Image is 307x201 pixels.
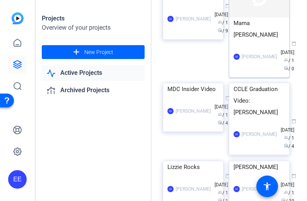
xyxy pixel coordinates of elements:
span: New Project [84,48,113,56]
span: / 9 [218,28,228,34]
div: EE [8,170,27,189]
span: [DATE] [215,174,230,187]
div: [PERSON_NAME] [242,185,277,193]
div: [PERSON_NAME] [176,15,211,23]
div: EE [234,54,240,60]
mat-icon: accessibility [263,182,272,191]
span: radio [218,28,222,32]
span: group [284,57,288,62]
a: Active Projects [42,65,145,81]
span: group [218,112,222,117]
span: / 0 [284,66,294,71]
div: MDC Insider Video [167,83,219,95]
div: Overview of your projects [42,23,145,32]
div: [PERSON_NAME] [176,185,211,193]
div: Lizzie Rocks [167,161,219,173]
span: [DATE] [281,174,296,187]
span: group [284,190,288,194]
div: EE [167,16,174,22]
span: calendar_today [225,174,230,178]
div: [PERSON_NAME] [242,53,277,61]
span: [DATE] [281,42,296,55]
div: EE [167,186,174,192]
span: calendar_today [292,119,296,123]
a: Archived Projects [42,83,145,98]
span: / 1 [284,58,294,63]
span: calendar_today [225,3,230,8]
div: EE [234,131,240,137]
div: [PERSON_NAME] [234,161,285,173]
div: Projects [42,14,145,23]
span: / 1 [218,20,228,25]
span: group [218,20,222,24]
span: / 1 [284,190,294,196]
span: calendar_today [225,96,230,100]
span: / 1 [218,190,228,196]
span: group [284,135,288,140]
span: radio [284,143,288,148]
span: calendar_today [292,41,296,46]
span: calendar_today [292,174,296,178]
div: CCLE Graduation Video: [PERSON_NAME] [234,83,285,118]
span: radio [284,66,288,70]
button: New Project [42,45,145,59]
div: EE [234,186,240,192]
div: [PERSON_NAME] [176,107,211,115]
img: blue-gradient.svg [12,12,24,24]
span: group [218,190,222,194]
span: / 4 [218,120,228,126]
div: Mama [PERSON_NAME] [234,17,285,41]
span: / 1 [218,112,228,118]
span: / 4 [284,144,294,149]
span: radio [218,120,222,125]
div: EE [167,108,174,114]
mat-icon: add [72,47,81,57]
div: [PERSON_NAME] [242,130,277,138]
span: / 1 [284,135,294,141]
